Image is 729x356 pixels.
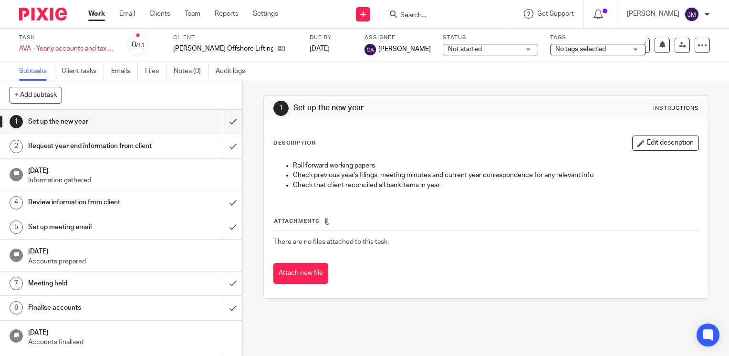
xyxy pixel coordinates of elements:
[274,219,320,224] span: Attachments
[10,277,23,290] div: 7
[28,164,233,176] h1: [DATE]
[173,34,298,42] label: Client
[145,62,167,81] a: Files
[19,44,115,53] div: AVA - Yearly accounts and tax return
[62,62,104,81] a: Client tasks
[10,115,23,128] div: 1
[216,62,252,81] a: Audit logs
[364,34,431,42] label: Assignee
[443,34,538,42] label: Status
[10,196,23,209] div: 4
[399,11,485,20] input: Search
[10,301,23,314] div: 8
[632,136,699,151] button: Edit description
[653,105,699,112] div: Instructions
[174,62,208,81] a: Notes (0)
[555,46,606,52] span: No tags selected
[88,9,105,19] a: Work
[28,195,152,209] h1: Review information from client
[310,45,330,52] span: [DATE]
[293,170,698,180] p: Check previous year's filings, meeting minutes and current year correspondence for any relevant info
[28,337,233,347] p: Accounts finalised
[28,244,233,256] h1: [DATE]
[293,161,698,170] p: Roll forward working papers
[28,220,152,234] h1: Set up meeting email
[684,7,699,22] img: svg%3E
[364,44,376,55] img: svg%3E
[253,9,278,19] a: Settings
[627,9,679,19] p: [PERSON_NAME]
[10,87,62,103] button: + Add subtask
[28,257,233,266] p: Accounts prepared
[310,34,353,42] label: Due by
[173,44,273,53] p: [PERSON_NAME] Offshore Lifting Ltd
[28,301,152,315] h1: Finalise accounts
[293,103,506,113] h1: Set up the new year
[273,101,289,116] div: 1
[19,34,115,42] label: Task
[28,325,233,337] h1: [DATE]
[273,139,316,147] p: Description
[28,115,152,129] h1: Set up the new year
[111,62,138,81] a: Emails
[537,10,574,17] span: Get Support
[448,46,482,52] span: Not started
[550,34,646,42] label: Tags
[215,9,239,19] a: Reports
[28,276,152,291] h1: Meeting held
[378,44,431,54] span: [PERSON_NAME]
[132,40,145,51] div: 0
[19,62,54,81] a: Subtasks
[274,239,389,245] span: There are no files attached to this task.
[28,176,233,185] p: Information gathered
[136,43,145,48] small: /13
[119,9,135,19] a: Email
[28,139,152,153] h1: Request year end information from client
[293,180,698,190] p: Check that client reconciled all bank items in year
[149,9,170,19] a: Clients
[19,8,67,21] img: Pixie
[10,220,23,234] div: 5
[185,9,200,19] a: Team
[10,140,23,153] div: 2
[273,263,328,284] button: Attach new file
